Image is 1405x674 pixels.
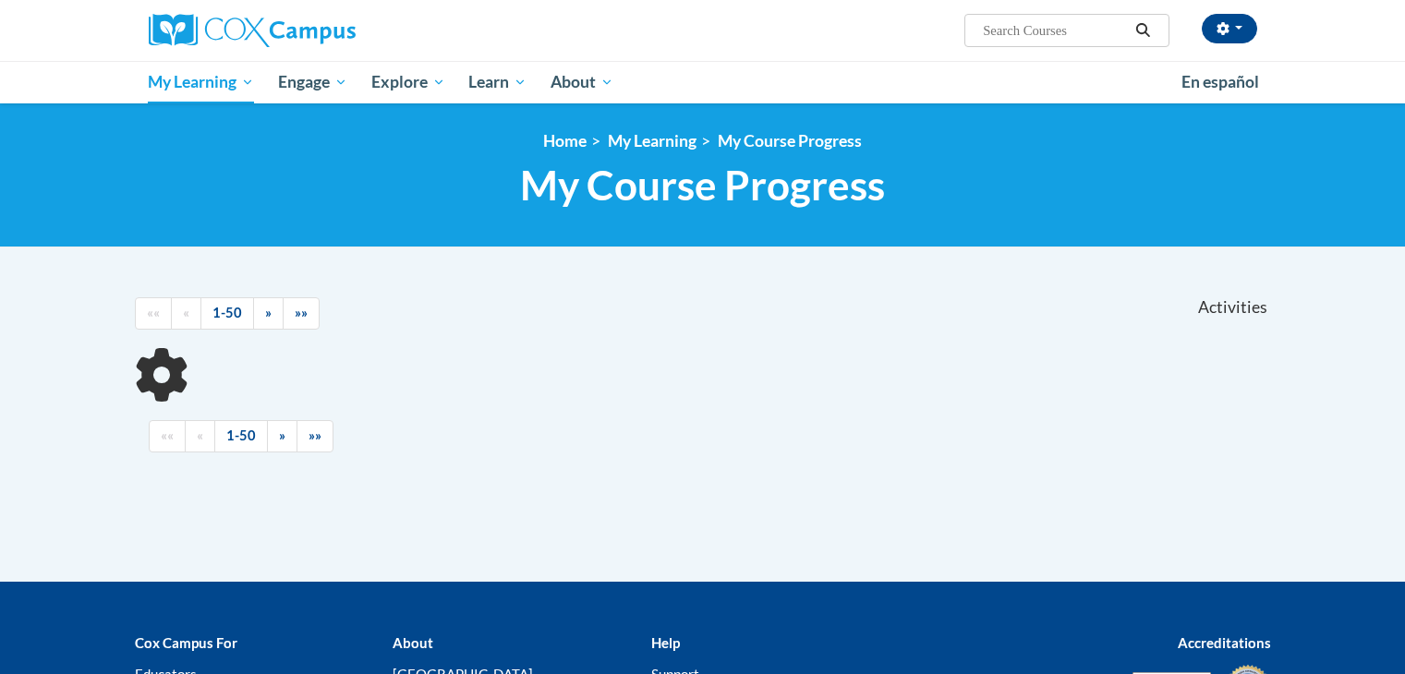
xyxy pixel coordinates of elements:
a: Begining [149,420,186,452]
span: Explore [371,71,445,93]
a: My Learning [608,131,696,150]
b: About [393,634,433,651]
a: 1-50 [200,297,254,330]
a: 1-50 [214,420,268,452]
input: Search Courses [981,19,1129,42]
span: Engage [278,71,347,93]
a: Engage [266,61,359,103]
span: « [183,305,189,320]
a: Next [253,297,284,330]
span: »» [309,427,321,443]
a: About [539,61,625,103]
span: «« [147,305,160,320]
span: My Course Progress [520,161,885,210]
b: Cox Campus For [135,634,237,651]
img: Cox Campus [149,14,356,47]
a: My Course Progress [718,131,862,150]
span: En español [1181,72,1259,91]
b: Accreditations [1178,634,1271,651]
span: »» [295,305,308,320]
span: Activities [1198,297,1267,318]
b: Help [651,634,680,651]
a: Home [543,131,587,150]
span: My Learning [148,71,254,93]
span: « [197,427,203,443]
span: About [551,71,613,93]
a: End [297,420,333,452]
a: Learn [456,61,539,103]
a: Next [267,420,297,452]
a: Previous [171,297,201,330]
a: My Learning [137,61,267,103]
button: Account Settings [1202,14,1257,43]
a: Previous [185,420,215,452]
span: » [279,427,285,443]
span: Learn [468,71,527,93]
a: Cox Campus [149,14,500,47]
a: End [283,297,320,330]
a: Explore [359,61,457,103]
span: «« [161,427,174,443]
a: Begining [135,297,172,330]
div: Main menu [121,61,1285,103]
a: En español [1169,63,1271,102]
span: » [265,305,272,320]
button: Search [1129,19,1157,42]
